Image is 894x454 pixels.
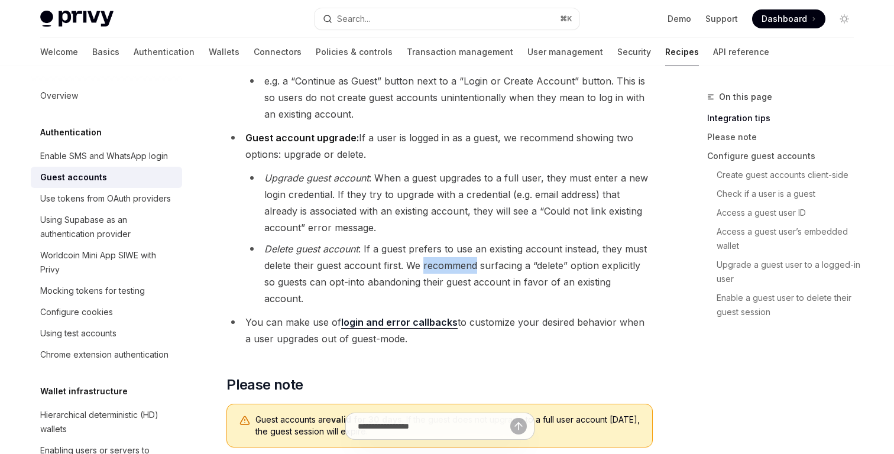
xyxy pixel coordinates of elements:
a: Mocking tokens for testing [31,280,182,301]
a: Enable a guest user to delete their guest session [707,288,863,322]
a: Dashboard [752,9,825,28]
a: API reference [713,38,769,66]
a: Configure cookies [31,301,182,323]
button: Open search [315,8,579,30]
li: If a user is not logged in at all (via guest or normal user account), we recommend showing guest ... [226,16,653,122]
a: Worldcoin Mini App SIWE with Privy [31,245,182,280]
a: Recipes [665,38,699,66]
span: ⌘ K [560,14,572,24]
div: Use tokens from OAuth providers [40,192,171,206]
a: Support [705,13,738,25]
a: Wallets [209,38,239,66]
li: If a user is logged in as a guest, we recommend showing two options: upgrade or delete. [226,129,653,307]
div: Using Supabase as an authentication provider [40,213,175,241]
div: Overview [40,89,78,103]
a: Welcome [40,38,78,66]
a: Using Supabase as an authentication provider [31,209,182,245]
h5: Authentication [40,125,102,140]
li: e.g. a “Continue as Guest” button next to a “Login or Create Account” button. This is so users do... [245,73,653,122]
a: Using test accounts [31,323,182,344]
li: : If a guest prefers to use an existing account instead, they must delete their guest account fir... [245,241,653,307]
img: light logo [40,11,114,27]
a: Integration tips [707,109,863,128]
a: Policies & controls [316,38,393,66]
div: Using test accounts [40,326,116,340]
div: Hierarchical deterministic (HD) wallets [40,408,175,436]
a: Use tokens from OAuth providers [31,188,182,209]
a: Security [617,38,651,66]
a: Configure guest accounts [707,147,863,166]
a: User management [527,38,603,66]
a: Transaction management [407,38,513,66]
em: Delete guest account [264,243,358,255]
a: Please note [707,128,863,147]
a: Chrome extension authentication [31,344,182,365]
div: Enable SMS and WhatsApp login [40,149,168,163]
em: Upgrade guest account [264,172,369,184]
a: login and error callbacks [341,316,458,329]
a: Overview [31,85,182,106]
button: Toggle dark mode [835,9,854,28]
a: Authentication [134,38,195,66]
button: Send message [510,418,527,434]
div: Search... [337,12,370,26]
li: : When a guest upgrades to a full user, they must enter a new login credential. If they try to up... [245,170,653,236]
a: Access a guest user’s embedded wallet [707,222,863,255]
div: Configure cookies [40,305,113,319]
span: Dashboard [762,13,807,25]
strong: Guest account upgrade: [245,132,359,144]
a: Connectors [254,38,302,66]
a: Demo [668,13,691,25]
div: Mocking tokens for testing [40,284,145,298]
a: Create guest accounts client-side [707,166,863,184]
div: Worldcoin Mini App SIWE with Privy [40,248,175,277]
a: Check if a user is a guest [707,184,863,203]
input: Ask a question... [358,413,510,439]
div: Guest accounts [40,170,107,184]
li: You can make use of to customize your desired behavior when a user upgrades out of guest-mode. [226,314,653,347]
span: On this page [719,90,772,104]
a: Basics [92,38,119,66]
span: Please note [226,375,303,394]
a: Access a guest user ID [707,203,863,222]
a: Guest accounts [31,167,182,188]
h5: Wallet infrastructure [40,384,128,398]
a: Hierarchical deterministic (HD) wallets [31,404,182,440]
a: Upgrade a guest user to a logged-in user [707,255,863,288]
div: Chrome extension authentication [40,348,169,362]
a: Enable SMS and WhatsApp login [31,145,182,167]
